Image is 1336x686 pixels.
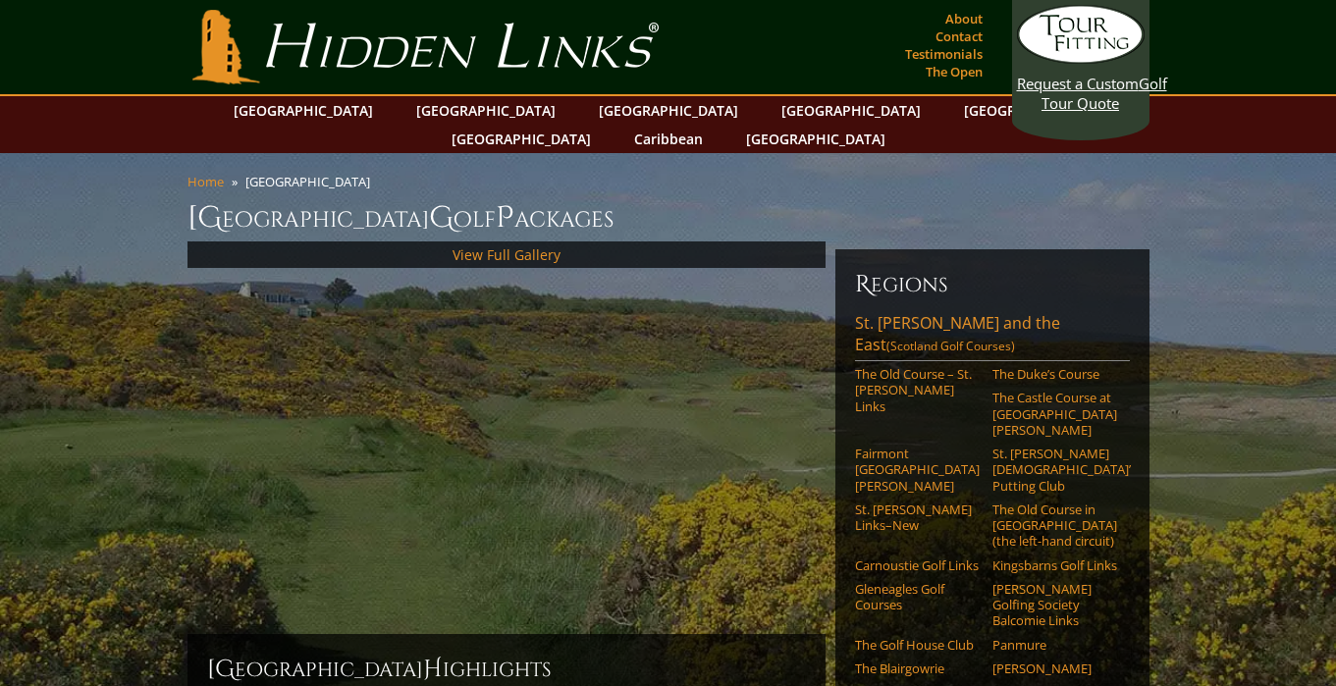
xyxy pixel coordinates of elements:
a: Request a CustomGolf Tour Quote [1017,5,1145,113]
a: Fairmont [GEOGRAPHIC_DATA][PERSON_NAME] [855,446,980,494]
a: Gleneagles Golf Courses [855,581,980,613]
h1: [GEOGRAPHIC_DATA] olf ackages [187,198,1149,237]
span: G [429,198,454,237]
span: Request a Custom [1017,74,1139,93]
a: The Open [921,58,988,85]
h2: [GEOGRAPHIC_DATA] ighlights [207,654,806,685]
a: The Duke’s Course [992,366,1117,382]
a: St. [PERSON_NAME] Links–New [855,501,980,534]
a: About [940,5,988,32]
a: [PERSON_NAME] Golfing Society Balcomie Links [992,581,1117,629]
a: Caribbean [624,125,713,153]
span: H [423,654,443,685]
a: The Old Course in [GEOGRAPHIC_DATA] (the left-hand circuit) [992,501,1117,550]
a: The Old Course – St. [PERSON_NAME] Links [855,366,980,414]
a: View Full Gallery [453,245,561,264]
a: The Castle Course at [GEOGRAPHIC_DATA][PERSON_NAME] [992,390,1117,438]
a: Kingsbarns Golf Links [992,557,1117,573]
a: [GEOGRAPHIC_DATA] [589,96,748,125]
a: The Golf House Club [855,637,980,653]
a: Panmure [992,637,1117,653]
a: [GEOGRAPHIC_DATA] [772,96,931,125]
h6: Regions [855,269,1130,300]
a: Home [187,173,224,190]
a: Testimonials [900,40,988,68]
li: [GEOGRAPHIC_DATA] [245,173,378,190]
span: P [496,198,514,237]
a: The Blairgowrie [855,660,980,676]
a: [GEOGRAPHIC_DATA] [442,125,601,153]
a: St. [PERSON_NAME] [DEMOGRAPHIC_DATA]’ Putting Club [992,446,1117,494]
a: [GEOGRAPHIC_DATA] [406,96,565,125]
a: Contact [931,23,988,50]
a: [PERSON_NAME] [992,660,1117,676]
a: [GEOGRAPHIC_DATA] [954,96,1113,125]
a: [GEOGRAPHIC_DATA] [224,96,383,125]
a: St. [PERSON_NAME] and the East(Scotland Golf Courses) [855,312,1130,361]
a: [GEOGRAPHIC_DATA] [736,125,895,153]
a: Carnoustie Golf Links [855,557,980,573]
span: (Scotland Golf Courses) [886,338,1015,354]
